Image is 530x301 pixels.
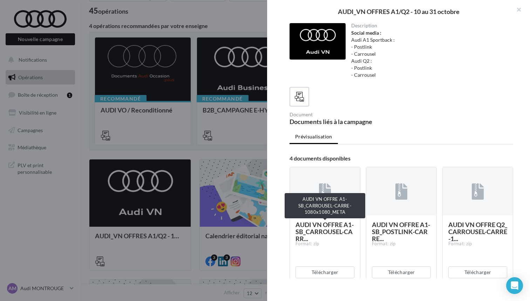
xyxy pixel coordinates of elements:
[372,266,431,278] button: Télécharger
[372,241,431,247] div: Format: zip
[285,193,365,218] div: AUDI VN OFFRE A1-SB_CARROUSEL-CARRE-1080x1080_META
[290,156,513,161] div: 4 documents disponibles
[506,277,523,294] div: Open Intercom Messenger
[448,241,507,247] div: Format: zip
[351,30,381,36] strong: Social media :
[278,8,519,15] div: AUDI_VN OFFRES A1/Q2 - 10 au 31 octobre
[372,221,430,242] span: AUDI VN OFFRE A1-SB_POSTLINK-CARRE...
[295,221,354,242] span: AUDI VN OFFRE A1-SB_CARROUSEL-CARR...
[295,241,354,247] div: Format: zip
[290,112,399,117] div: Document
[351,29,508,78] div: Audi A1 Sportback : - Postlink - Carrousel Audi Q2 : - Postlink - Carrousel
[448,266,507,278] button: Télécharger
[351,23,508,28] div: Description
[290,118,399,125] div: Documents liés à la campagne
[448,221,507,242] span: AUDI VN OFFRE Q2_CARROUSEL-CARRE-1...
[295,266,354,278] button: Télécharger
